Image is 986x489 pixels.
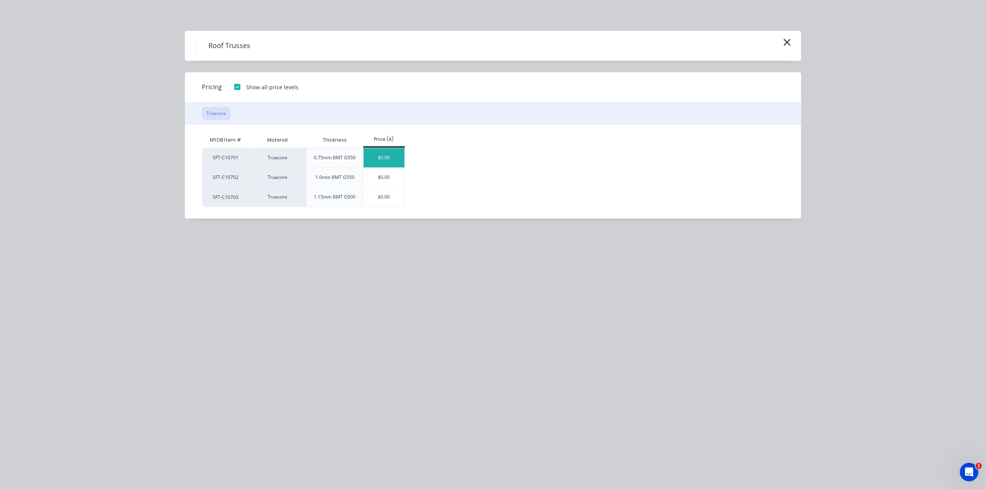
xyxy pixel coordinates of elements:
div: Truecore [248,148,306,167]
div: Material [248,132,306,148]
div: SFT-C10702 [202,167,248,187]
span: 1 [976,463,982,469]
div: MYOB Item # [202,132,248,148]
iframe: Intercom live chat [960,463,978,481]
div: SFT-C10701 [202,148,248,167]
div: Truecore [248,187,306,207]
span: Pricing [202,82,222,92]
div: 1.0mm BMT G550 [315,174,354,181]
div: Thickness [317,130,353,150]
div: $0.00 [364,148,405,167]
div: Show all price levels [246,83,298,91]
div: Truecore [248,167,306,187]
div: $0.00 [364,187,405,207]
div: 1.15mm BMT G500 [314,194,355,200]
div: $0.00 [364,168,405,187]
div: SFT-C10703 [202,187,248,207]
button: Truecore [202,107,231,120]
div: Price (A) [363,136,405,143]
h4: Roof Trusses [196,38,262,53]
div: 0.75mm BMT G550 [314,154,355,161]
